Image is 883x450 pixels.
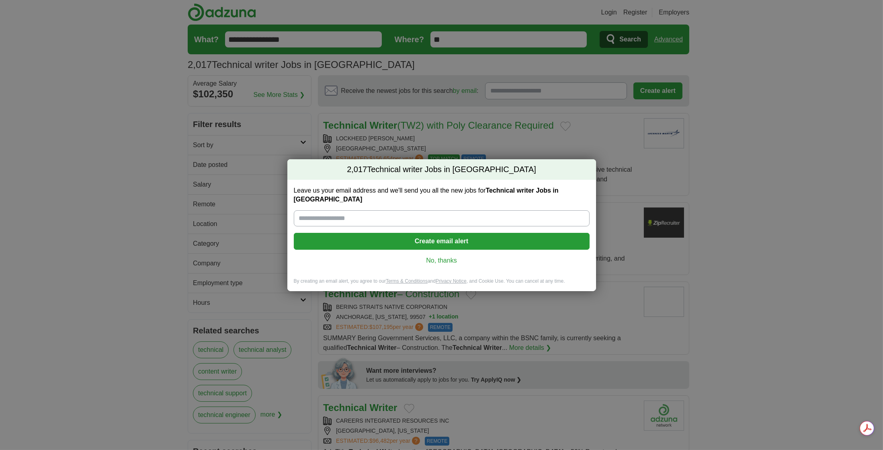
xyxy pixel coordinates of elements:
a: Terms & Conditions [386,278,428,284]
div: By creating an email alert, you agree to our and , and Cookie Use. You can cancel at any time. [287,278,596,291]
label: Leave us your email address and we'll send you all the new jobs for [294,186,590,204]
a: No, thanks [300,256,583,265]
a: Privacy Notice [436,278,467,284]
span: 2,017 [347,164,367,175]
h2: Technical writer Jobs in [GEOGRAPHIC_DATA] [287,159,596,180]
button: Create email alert [294,233,590,250]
